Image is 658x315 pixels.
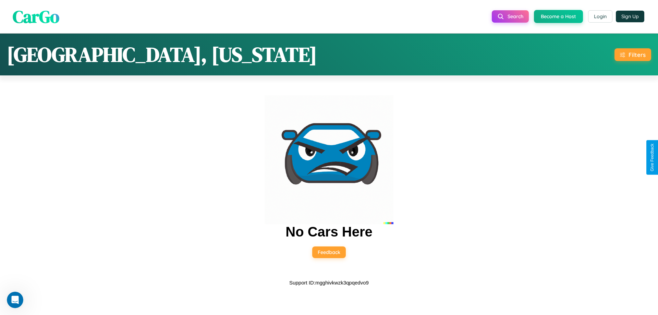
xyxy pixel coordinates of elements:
span: CarGo [13,4,59,28]
div: Give Feedback [650,144,655,171]
button: Sign Up [616,11,644,22]
button: Filters [614,48,651,61]
button: Login [588,10,612,23]
button: Search [492,10,529,23]
p: Support ID: mgghivkwzk3qpqedvo9 [289,278,369,287]
iframe: Intercom live chat [7,292,23,308]
h2: No Cars Here [285,224,372,240]
span: Search [508,13,523,20]
button: Feedback [312,246,346,258]
img: car [265,95,393,224]
div: Filters [629,51,646,58]
button: Become a Host [534,10,583,23]
h1: [GEOGRAPHIC_DATA], [US_STATE] [7,40,317,69]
